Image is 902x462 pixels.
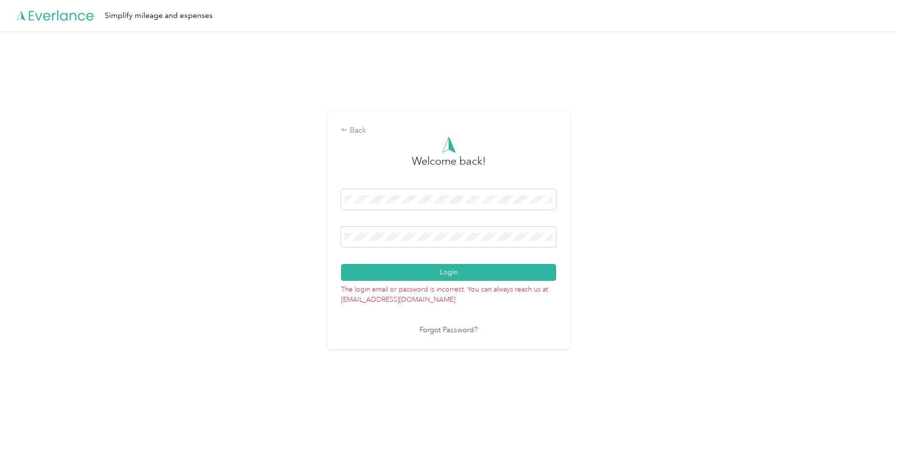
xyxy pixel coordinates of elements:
[341,125,556,137] div: Back
[341,264,556,281] button: Login
[105,10,213,22] div: Simplify mileage and expenses
[412,153,486,179] h3: greeting
[420,325,478,336] a: Forgot Password?
[341,281,556,305] p: The login email or password is incorrect. You can always reach us at [EMAIL_ADDRESS][DOMAIN_NAME]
